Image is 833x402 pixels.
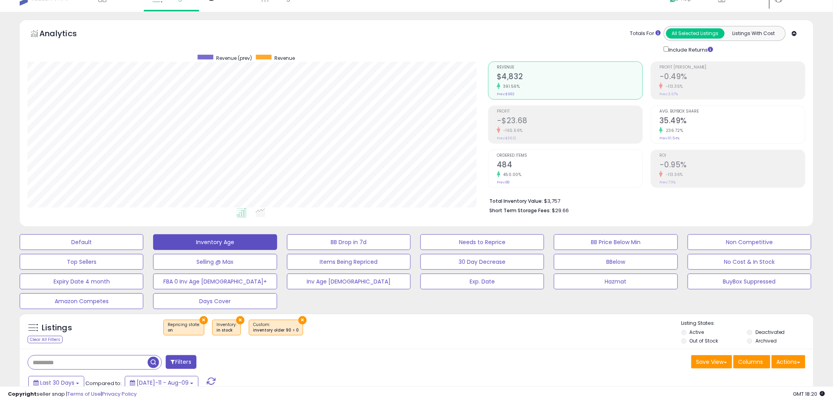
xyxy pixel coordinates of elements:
[166,355,196,369] button: Filters
[724,28,783,39] button: Listings With Cost
[688,274,811,289] button: BuyBox Suppressed
[659,136,679,141] small: Prev: 10.54%
[153,293,277,309] button: Days Cover
[42,322,72,333] h5: Listings
[688,254,811,270] button: No Cost & In Stock
[39,28,92,41] h5: Analytics
[168,328,200,333] div: on
[658,45,723,54] div: Include Returns
[253,322,299,333] span: Custom:
[125,376,198,389] button: [DATE]-11 - Aug-09
[793,390,825,398] span: 2025-09-9 18:20 GMT
[554,234,678,250] button: BB Price Below Min
[420,274,544,289] button: Exp. Date
[659,160,805,171] h2: -0.95%
[8,390,37,398] strong: Copyright
[659,65,805,70] span: Profit [PERSON_NAME]
[217,328,237,333] div: in stock
[755,337,777,344] label: Archived
[28,336,63,343] div: Clear All Filters
[236,316,244,324] button: ×
[552,207,569,214] span: $29.66
[500,83,520,89] small: 391.56%
[497,160,642,171] h2: 484
[497,116,642,127] h2: -$23.68
[663,128,683,133] small: 236.72%
[200,316,208,324] button: ×
[28,376,84,389] button: Last 30 Days
[67,390,101,398] a: Terms of Use
[253,328,299,333] div: inventory older 90 > 0
[287,274,411,289] button: Inv Age [DEMOGRAPHIC_DATA]
[733,355,770,369] button: Columns
[630,30,661,37] div: Totals For
[216,55,252,61] span: Revenue (prev)
[554,254,678,270] button: BBelow
[663,83,683,89] small: -113.35%
[663,172,683,178] small: -113.36%
[497,109,642,114] span: Profit
[298,316,307,324] button: ×
[20,234,143,250] button: Default
[287,254,411,270] button: Items Being Repriced
[739,358,763,366] span: Columns
[659,180,676,185] small: Prev: 7.11%
[659,154,805,158] span: ROI
[497,136,516,141] small: Prev: $36.12
[153,234,277,250] button: Inventory Age
[500,172,522,178] small: 450.00%
[489,198,543,204] b: Total Inventory Value:
[497,65,642,70] span: Revenue
[554,274,678,289] button: Hazmat
[497,92,515,96] small: Prev: $983
[20,274,143,289] button: Expiry Date 4 month
[489,196,800,205] li: $3,757
[287,234,411,250] button: BB Drop in 7d
[102,390,137,398] a: Privacy Policy
[659,72,805,83] h2: -0.49%
[20,254,143,270] button: Top Sellers
[153,274,277,289] button: FBA 0 Inv Age [DEMOGRAPHIC_DATA]+
[489,207,551,214] b: Short Term Storage Fees:
[168,322,200,333] span: Repricing state :
[659,109,805,114] span: Avg. Buybox Share
[40,379,74,387] span: Last 30 Days
[755,329,785,335] label: Deactivated
[659,92,678,96] small: Prev: 3.67%
[217,322,237,333] span: Inventory :
[690,337,718,344] label: Out of Stock
[420,234,544,250] button: Needs to Reprice
[153,254,277,270] button: Selling @ Max
[8,391,137,398] div: seller snap | |
[659,116,805,127] h2: 35.49%
[500,128,523,133] small: -165.56%
[274,55,295,61] span: Revenue
[497,154,642,158] span: Ordered Items
[420,254,544,270] button: 30 Day Decrease
[497,180,509,185] small: Prev: 88
[690,329,704,335] label: Active
[691,355,732,369] button: Save View
[772,355,805,369] button: Actions
[20,293,143,309] button: Amazon Competes
[688,234,811,250] button: Non Competitive
[137,379,189,387] span: [DATE]-11 - Aug-09
[666,28,725,39] button: All Selected Listings
[497,72,642,83] h2: $4,832
[681,320,813,327] p: Listing States:
[85,380,122,387] span: Compared to:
